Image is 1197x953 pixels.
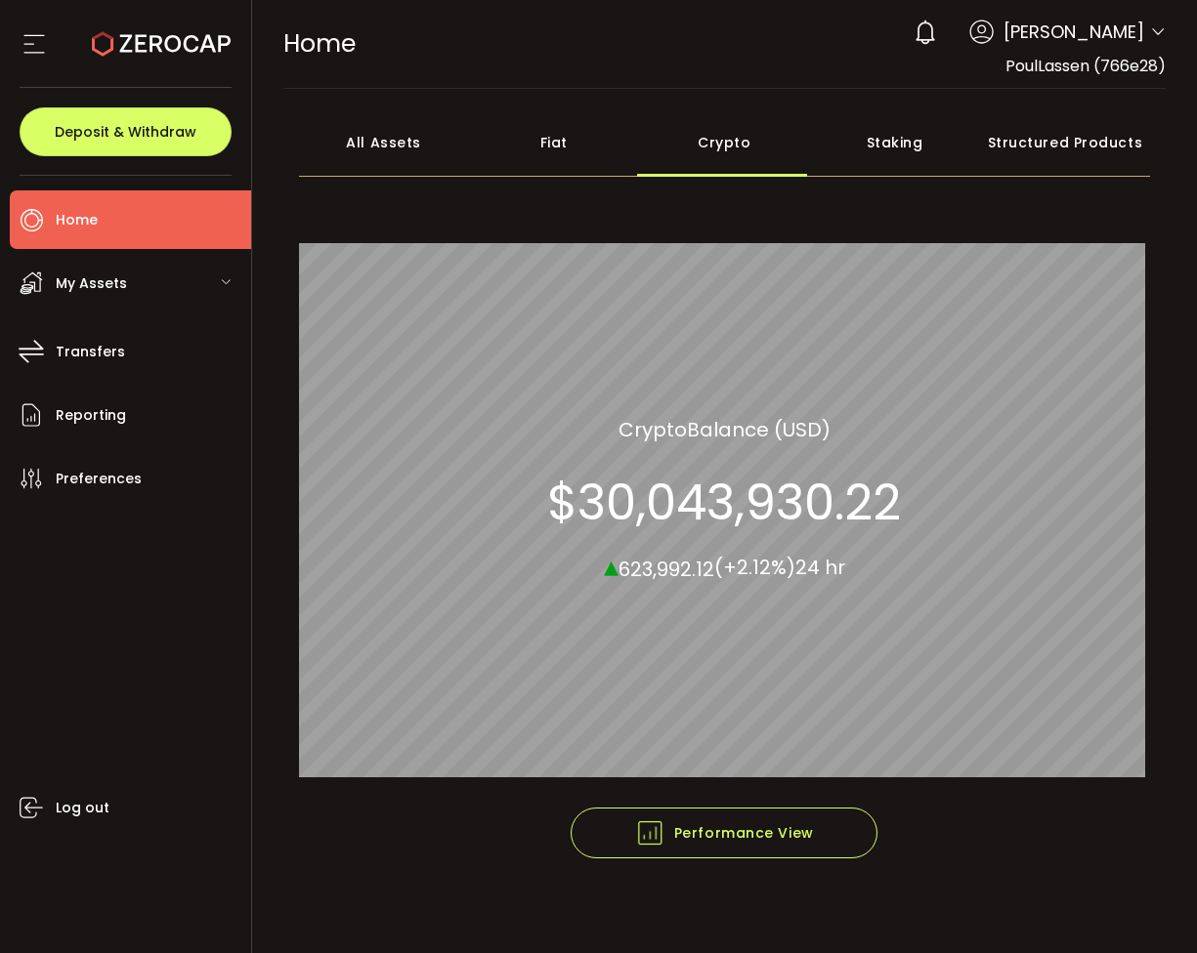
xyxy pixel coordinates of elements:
[56,206,98,234] span: Home
[20,107,232,156] button: Deposit & Withdraw
[571,808,877,858] button: Performance View
[619,414,687,443] span: Crypto
[964,742,1197,953] iframe: Chat Widget
[547,473,901,531] section: $30,043,930.22
[56,465,142,493] span: Preferences
[1005,55,1166,77] span: PoulLassen (766e28)
[56,269,127,298] span: My Assets
[55,125,196,139] span: Deposit & Withdraw
[56,338,125,366] span: Transfers
[639,108,809,177] div: Crypto
[619,555,714,582] span: 623,992.12
[714,554,795,581] span: (+2.12%)
[283,26,356,61] span: Home
[604,544,619,586] span: ▴
[635,818,814,848] span: Performance View
[809,108,979,177] div: Staking
[56,794,109,822] span: Log out
[619,414,831,443] section: Balance (USD)
[980,108,1150,177] div: Structured Products
[299,108,469,177] div: All Assets
[469,108,639,177] div: Fiat
[1004,19,1144,45] span: [PERSON_NAME]
[56,401,126,430] span: Reporting
[795,554,845,581] span: 24 hr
